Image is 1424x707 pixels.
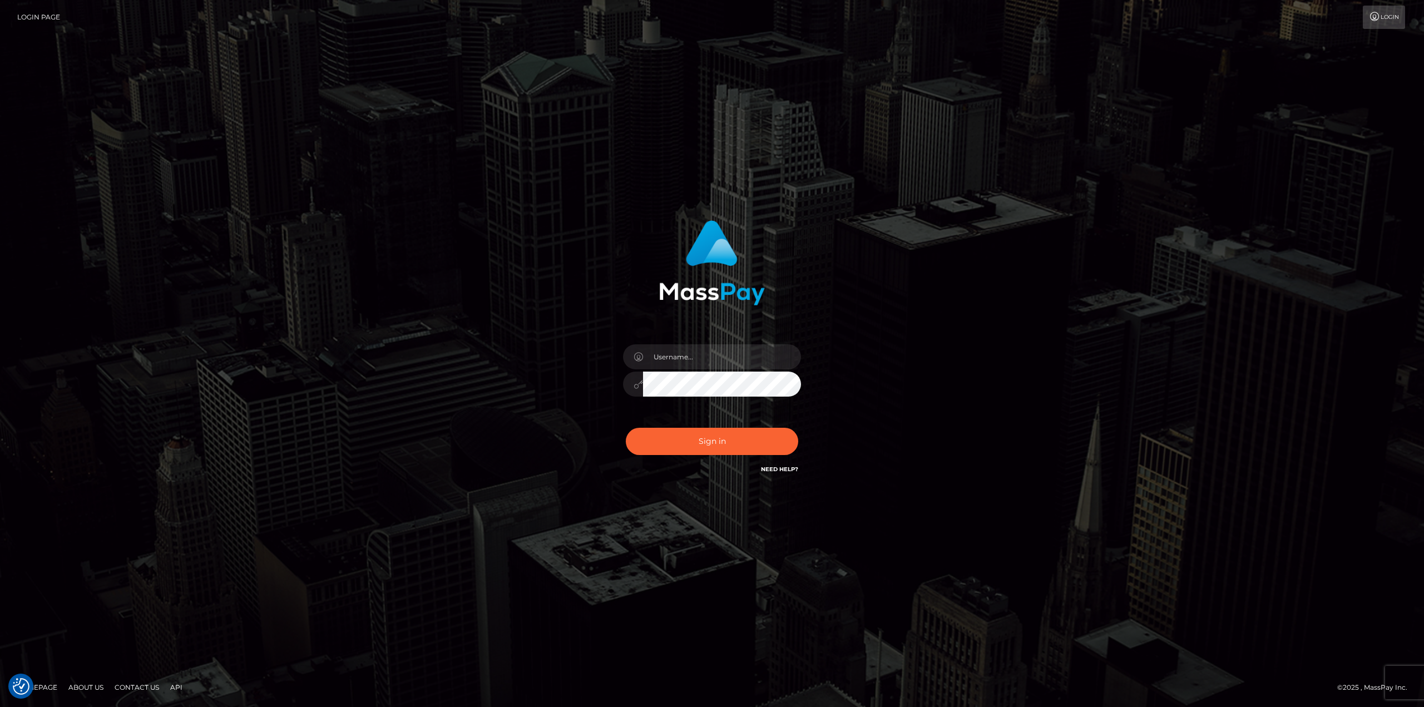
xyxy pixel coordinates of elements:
img: MassPay Login [659,220,765,305]
img: Revisit consent button [13,678,29,695]
button: Sign in [626,428,798,455]
a: Need Help? [761,466,798,473]
a: Homepage [12,679,62,696]
a: API [166,679,187,696]
button: Consent Preferences [13,678,29,695]
a: Login Page [17,6,60,29]
a: Contact Us [110,679,164,696]
div: © 2025 , MassPay Inc. [1337,681,1416,694]
a: About Us [64,679,108,696]
a: Login [1363,6,1405,29]
input: Username... [643,344,801,369]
